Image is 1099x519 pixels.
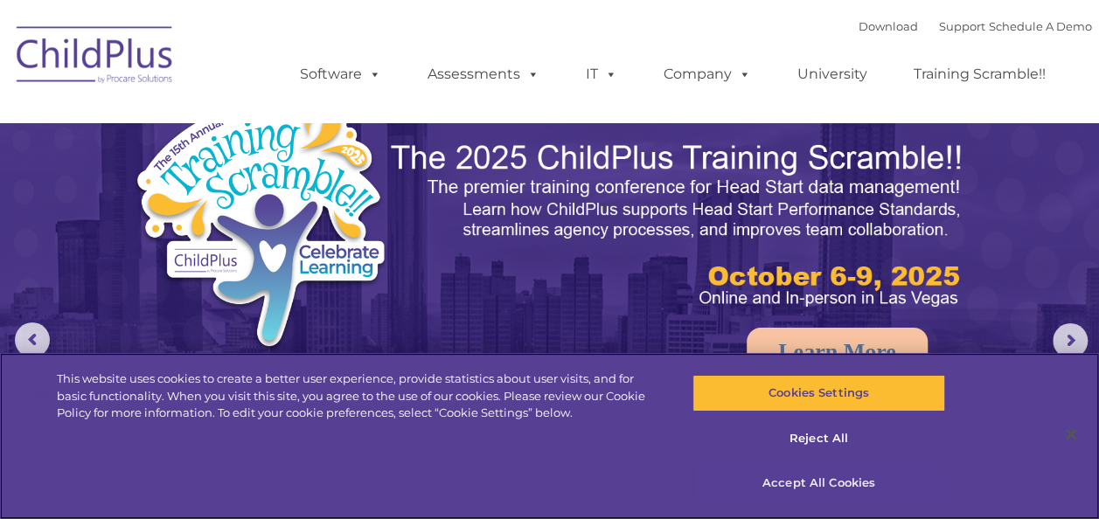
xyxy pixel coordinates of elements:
a: University [780,57,885,92]
a: IT [568,57,635,92]
a: Support [939,19,985,33]
span: Phone number [243,187,317,200]
a: Download [859,19,918,33]
a: Assessments [410,57,557,92]
button: Cookies Settings [692,375,945,412]
font: | [859,19,1092,33]
div: This website uses cookies to create a better user experience, provide statistics about user visit... [57,370,659,422]
button: Close [1052,415,1090,453]
a: Company [646,57,769,92]
button: Reject All [692,420,945,457]
a: Software [282,57,399,92]
a: Learn More [747,328,928,377]
a: Training Scramble!! [896,57,1063,92]
span: Last name [243,115,296,128]
a: Schedule A Demo [989,19,1092,33]
img: ChildPlus by Procare Solutions [8,14,183,101]
button: Accept All Cookies [692,465,945,502]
